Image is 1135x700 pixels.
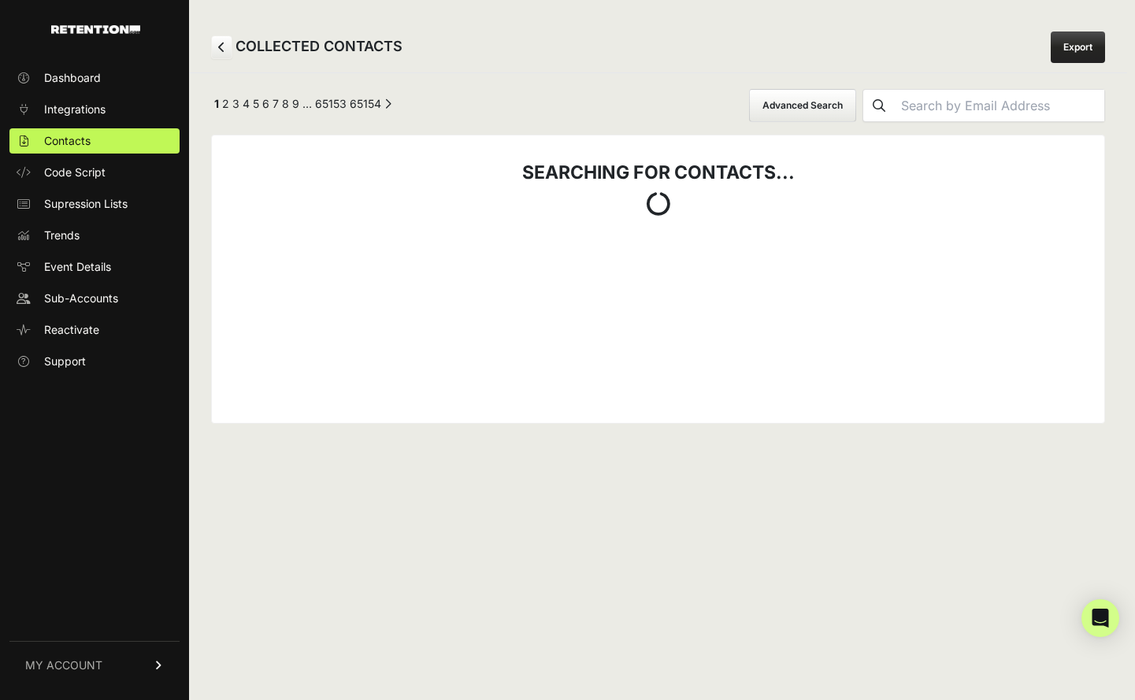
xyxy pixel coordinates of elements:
a: Sub-Accounts [9,286,180,311]
input: Search by Email Address [895,90,1104,121]
a: Page 2 [222,97,229,110]
span: Trends [44,228,80,243]
div: Pagination [211,96,391,116]
a: Integrations [9,97,180,122]
div: Open Intercom Messenger [1081,599,1119,637]
span: Integrations [44,102,106,117]
img: Retention.com [51,25,140,34]
a: Page 5 [253,97,259,110]
span: Sub-Accounts [44,291,118,306]
a: Contacts [9,128,180,154]
a: Export [1051,31,1105,63]
strong: SEARCHING FOR CONTACTS... [522,161,795,183]
a: Page 7 [273,97,279,110]
a: Code Script [9,160,180,185]
a: Page 6 [262,97,269,110]
a: Page 9 [292,97,299,110]
a: Page 4 [243,97,250,110]
a: Supression Lists [9,191,180,217]
span: Support [44,354,86,369]
a: Event Details [9,254,180,280]
a: Trends [9,223,180,248]
a: Page 3 [232,97,239,110]
a: Support [9,349,180,374]
a: Page 8 [282,97,289,110]
span: Dashboard [44,70,101,86]
h2: COLLECTED CONTACTS [211,35,402,59]
span: Contacts [44,133,91,149]
span: Reactivate [44,322,99,338]
a: Page 65154 [350,97,381,110]
a: MY ACCOUNT [9,641,180,689]
span: Event Details [44,259,111,275]
a: Reactivate [9,317,180,343]
span: … [302,97,312,110]
em: Page 1 [214,97,219,110]
a: Page 65153 [315,97,347,110]
span: MY ACCOUNT [25,657,102,673]
span: Supression Lists [44,196,128,212]
a: Dashboard [9,65,180,91]
span: Code Script [44,165,106,180]
button: Advanced Search [749,89,856,122]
